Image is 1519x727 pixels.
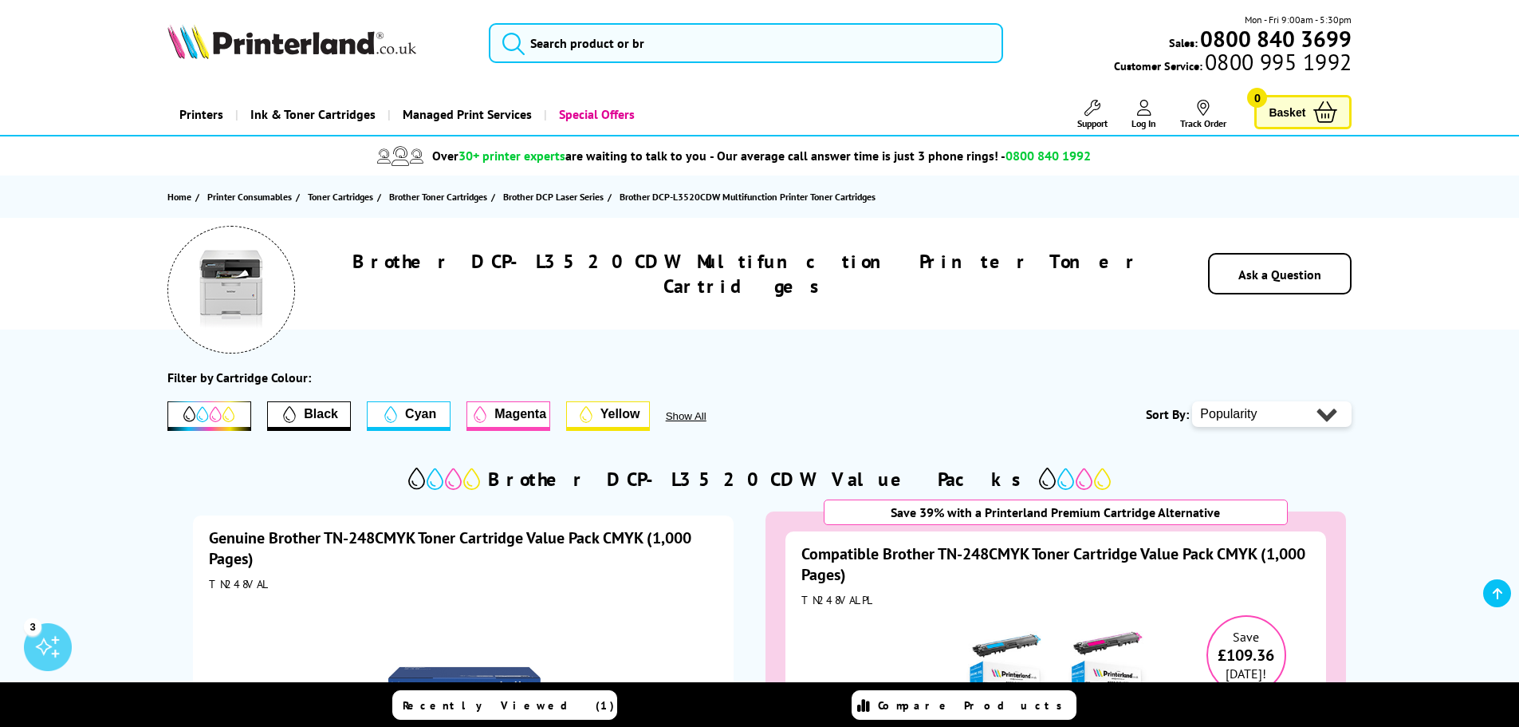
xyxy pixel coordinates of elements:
[304,407,338,421] span: Black
[167,369,311,385] div: Filter by Cartridge Colour:
[392,690,617,720] a: Recently Viewed (1)
[458,148,565,164] span: 30+ printer experts
[801,593,1310,607] div: TN248VALPL
[488,467,1031,492] h2: Brother DCP-L3520CDW Value Packs
[367,401,451,431] button: Cyan
[24,618,41,635] div: 3
[1077,117,1108,129] span: Support
[1180,100,1226,129] a: Track Order
[1077,100,1108,129] a: Support
[388,94,544,135] a: Managed Print Services
[824,500,1288,525] div: Save 39% with a Printerland Premium Cartridge Alternative
[801,543,1305,585] a: Compatible Brother TN-248CMYK Toner Cartridge Value Pack CMYK (1,000 Pages)
[1198,31,1352,46] a: 0800 840 3699
[1254,95,1352,129] a: Basket 0
[1005,148,1091,164] span: 0800 840 1992
[209,577,718,591] div: TN248VAL
[207,188,296,205] a: Printer Consumables
[403,698,615,713] span: Recently Viewed (1)
[167,94,235,135] a: Printers
[1169,35,1198,50] span: Sales:
[432,148,706,164] span: Over are waiting to talk to you
[1226,666,1266,682] span: [DATE]!
[1245,12,1352,27] span: Mon - Fri 9:00am - 5:30pm
[1247,88,1267,108] span: 0
[343,249,1149,298] h1: Brother DCP-L3520CDW Multifunction Printer Toner Cartridges
[267,401,351,431] button: Filter by Black
[308,188,373,205] span: Toner Cartridges
[1238,267,1321,283] a: Ask a Question
[503,188,604,205] span: Brother DCP Laser Series
[167,188,195,205] a: Home
[878,698,1071,713] span: Compare Products
[1114,54,1352,73] span: Customer Service:
[620,191,876,203] span: Brother DCP-L3520CDW Multifunction Printer Toner Cartridges
[167,24,416,59] img: Printerland Logo
[852,690,1076,720] a: Compare Products
[1233,629,1259,645] span: Save
[308,188,377,205] a: Toner Cartridges
[566,401,650,431] button: Yellow
[710,148,1091,164] span: - Our average call answer time is just 3 phone rings! -
[489,23,1003,63] input: Search product or br
[250,94,376,135] span: Ink & Toner Cartridges
[1269,101,1305,123] span: Basket
[544,94,647,135] a: Special Offers
[389,188,487,205] span: Brother Toner Cartridges
[235,94,388,135] a: Ink & Toner Cartridges
[405,407,436,421] span: Cyan
[494,407,546,421] span: Magenta
[600,407,640,421] span: Yellow
[503,188,608,205] a: Brother DCP Laser Series
[389,188,491,205] a: Brother Toner Cartridges
[1146,406,1189,422] span: Sort By:
[207,188,292,205] span: Printer Consumables
[1208,645,1285,666] span: £109.36
[209,527,691,569] a: Genuine Brother TN-248CMYK Toner Cartridge Value Pack CMYK (1,000 Pages)
[466,401,550,431] button: Magenta
[191,250,271,330] img: Brother DCP-L3520CDW Multifunction Printer Toner Cartridges
[666,410,750,422] button: Show All
[1200,24,1352,53] b: 0800 840 3699
[167,24,470,62] a: Printerland Logo
[1131,117,1156,129] span: Log In
[1131,100,1156,129] a: Log In
[1202,54,1352,69] span: 0800 995 1992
